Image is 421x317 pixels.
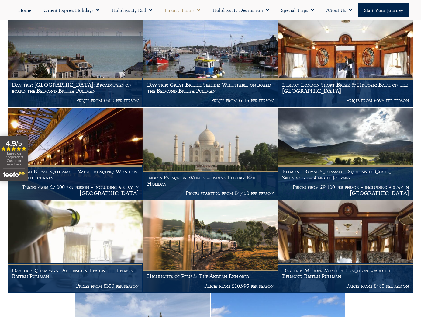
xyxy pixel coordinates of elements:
a: Belmond Royal Scotsman – Scotland’s Classic Splendours – 4 night Journey Prices from £9,100 per p... [278,108,413,200]
a: Home [12,3,37,17]
a: Special Trips [275,3,320,17]
a: Luxury London Short Break & Historic Bath on the [GEOGRAPHIC_DATA] Prices from £695 per person [278,15,413,108]
p: Prices from £7,000 per person - including a stay in [GEOGRAPHIC_DATA] [12,184,139,196]
a: Holidays by Destination [206,3,275,17]
a: Day trip: Great British Seaside: Whitstable on board the Belmond British Pullman Prices from £615... [143,15,278,108]
p: Prices from £695 per person [282,97,409,103]
h1: India’s Palace on Wheels – India’s Luxury Rail Holiday [147,175,274,186]
a: Day trip: Murder Mystery Lunch on board the Belmond British Pullman Prices from £485 per person [278,200,413,293]
a: Belmond Royal Scotsman – Western Scenic Wonders – 3 night Journey Prices from £7,000 per person -... [8,108,143,200]
h1: Belmond Royal Scotsman – Scotland’s Classic Splendours – 4 night Journey [282,169,409,180]
h1: Day trip: [GEOGRAPHIC_DATA]: Broadstairs on board the Belmond British Pullman [12,82,139,94]
p: Prices from £615 per person [147,97,274,103]
a: Holidays by Rail [105,3,158,17]
a: About Us [320,3,358,17]
a: Highlights of Peru & The Andean Explorer Prices from £10,995 per person [143,200,278,293]
h1: Belmond Royal Scotsman – Western Scenic Wonders – 3 night Journey [12,169,139,180]
p: Prices from £485 per person [282,283,409,289]
a: Day trip: [GEOGRAPHIC_DATA]: Broadstairs on board the Belmond British Pullman Prices from £560 pe... [8,15,143,108]
p: Prices from £350 per person [12,283,139,289]
a: Start your Journey [358,3,409,17]
h1: Day trip: Murder Mystery Lunch on board the Belmond British Pullman [282,267,409,279]
p: Prices from £9,100 per person - including a stay in [GEOGRAPHIC_DATA] [282,184,409,196]
a: Orient Express Holidays [37,3,105,17]
h1: Day trip: Great British Seaside: Whitstable on board the Belmond British Pullman [147,82,274,94]
p: Prices from £560 per person [12,97,139,103]
h1: Luxury London Short Break & Historic Bath on the [GEOGRAPHIC_DATA] [282,82,409,94]
p: Prices from £10,995 per person [147,283,274,289]
h1: Highlights of Peru & The Andean Explorer [147,273,274,279]
p: Prices starting from £4,450 per person [147,190,274,196]
h1: Day trip: Champagne Afternoon Tea on the Belmond British Pullman [12,267,139,279]
a: Luxury Trains [158,3,206,17]
img: The Royal Scotsman Planet Rail Holidays [8,108,143,200]
nav: Menu [3,3,418,17]
a: Day trip: Champagne Afternoon Tea on the Belmond British Pullman Prices from £350 per person [8,200,143,293]
a: India’s Palace on Wheels – India’s Luxury Rail Holiday Prices starting from £4,450 per person [143,108,278,200]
